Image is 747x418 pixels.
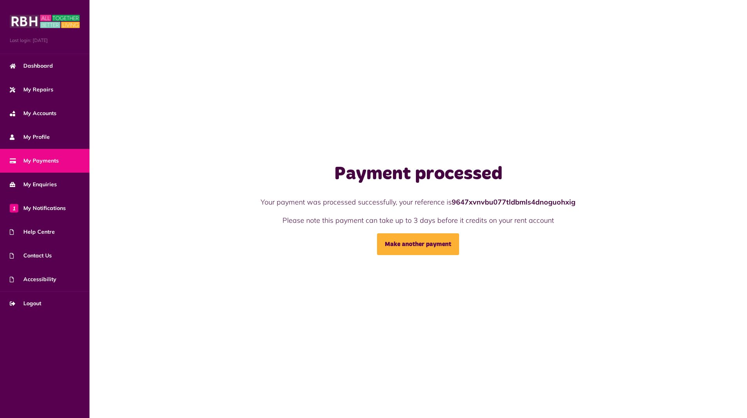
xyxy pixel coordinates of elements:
[10,109,56,117] span: My Accounts
[452,198,575,206] strong: 9647xvnvbu077tldbmls4dnoguohxig
[10,37,80,44] span: Last login: [DATE]
[10,62,53,70] span: Dashboard
[200,215,637,226] p: Please note this payment can take up to 3 days before it credits on your rent account
[200,197,637,207] p: Your payment was processed successfully, your reference is
[10,157,59,165] span: My Payments
[10,204,66,212] span: My Notifications
[10,275,56,283] span: Accessibility
[377,233,459,255] a: Make another payment
[10,228,55,236] span: Help Centre
[10,86,53,94] span: My Repairs
[200,163,637,185] h1: Payment processed
[10,14,80,29] img: MyRBH
[10,133,50,141] span: My Profile
[10,299,41,308] span: Logout
[10,204,18,212] span: 1
[10,180,57,189] span: My Enquiries
[10,252,52,260] span: Contact Us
